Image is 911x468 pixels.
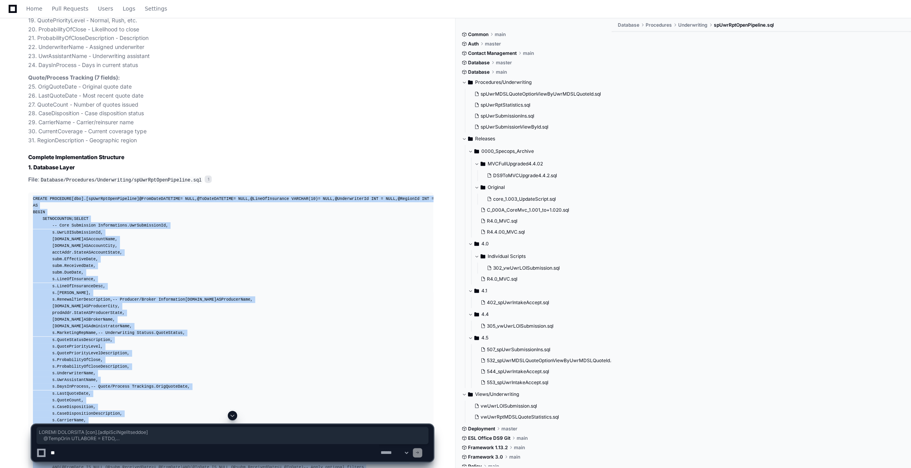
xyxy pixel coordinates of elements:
[474,181,612,194] button: Original
[484,170,607,181] button: DS9ToMVCUpgrade4.4.2.sql
[618,22,639,28] span: Database
[67,216,71,221] span: ON
[477,297,607,308] button: 402_spUwrIntakeAccept.sql
[474,147,479,156] svg: Directory
[471,100,601,111] button: spUwrRptStatistics.sql
[493,172,557,179] span: DS9ToMVCUpgrade4.4.2.sql
[468,41,479,47] span: Auth
[33,203,38,208] span: AS
[477,366,613,377] button: 544_spUwrIntakeAccept.sql
[496,60,512,66] span: master
[477,227,607,238] button: R4.4.00_MVC.sql
[714,22,774,28] span: spUwrRptOpenPipeline.sql
[83,304,88,308] span: AS
[481,183,485,192] svg: Directory
[311,196,316,201] span: 10
[487,357,617,364] span: 532_spUwrMDSLQuoteOptionViewByUwrMDSLQuoteId.sql
[481,102,530,108] span: spUwrRptStatistics.sql
[381,196,383,201] span: =
[474,286,479,296] svg: Directory
[481,252,485,261] svg: Directory
[462,76,606,89] button: Procedures/Underwriting
[52,223,125,228] span: -- Core Submission Information
[495,31,506,38] span: main
[43,216,50,221] span: SET
[323,196,333,201] span: NULL
[487,368,549,375] span: 544_spUwrIntakeAccept.sql
[139,196,161,201] span: @FromDate
[462,388,606,401] button: Views/Underwriting
[481,335,488,341] span: 4.5
[145,6,167,11] span: Settings
[123,6,135,11] span: Logs
[477,377,613,388] button: 553_spUwrIntakeAccept.sql
[471,401,601,412] button: vwUwrLOISubmission.sql
[488,184,505,190] span: Original
[28,74,120,81] strong: Quote/Process Tracking (7 fields):
[481,311,489,317] span: 4.4
[28,175,433,185] p: :
[468,69,490,75] span: Database
[471,122,601,132] button: spUwrSubmissionViewById.sql
[477,274,607,285] button: R4.0_MVC.sql
[493,265,560,271] span: 302_vwUwrLOISubmission.sql
[91,384,151,389] span: -- Quote/Process Tracking
[485,41,501,47] span: master
[474,250,612,263] button: Individual Scripts
[98,330,151,335] span: -- Underwriting Status
[250,196,289,201] span: @LineOfInsurance
[475,79,532,85] span: Procedures/Underwriting
[487,299,549,306] span: 402_spUwrIntakeAccept.sql
[28,164,75,171] strong: 1. Database Layer
[50,196,71,201] span: PROCEDURE
[477,205,607,216] button: C_000A_CoreMvc_1.001_to+1.020.sql
[86,250,91,255] span: AS
[468,134,473,143] svg: Directory
[484,194,607,205] button: core_1.003_UpdateScript.sql
[28,176,38,183] strong: File
[468,60,490,66] span: Database
[678,22,708,28] span: Underwriting
[646,22,672,28] span: Procedures
[481,241,489,247] span: 4.0
[487,346,550,353] span: 507_spUwrSubmissionIns.sql
[33,196,47,201] span: CREATE
[487,379,548,386] span: 553_spUwrIntakeAccept.sql
[180,196,183,201] span: =
[474,310,479,319] svg: Directory
[468,145,612,158] button: 0000_Specops_Archive
[471,89,601,100] button: spUwrMDSLQuoteOptionViewByUwrMDSLQuoteId.sql
[475,391,519,397] span: Views/Underwriting
[477,321,607,332] button: 305_vwUwrLOISubmission.sql
[39,429,426,442] span: LOREMI DOLORSITA [con].[adIpiSciNgelItseddoe] @TempOrin UTLABORE = ETDO, @MaGnaa ENIMADMI = VENI,...
[471,111,601,122] button: spUwrSubmissionIns.sql
[39,177,203,184] code: Database/Procedures/Underwriting/spUwrRptOpenPipeline.sql
[481,113,534,119] span: spUwrSubmissionIns.sql
[422,196,429,201] span: INT
[205,176,212,183] span: 1
[52,6,88,11] span: Pull Requests
[98,6,113,11] span: Users
[493,196,556,202] span: core_1.003_UpdateScript.sql
[481,124,548,130] span: spUwrSubmissionViewById.sql
[487,218,517,224] span: R4.0_MVC.sql
[487,323,553,329] span: 305_vwUwrLOISubmission.sql
[468,332,612,344] button: 4.5
[487,276,517,282] span: R4.0_MVC.sql
[86,310,91,315] span: AS
[477,355,613,366] button: 532_spUwrMDSLQuoteOptionViewByUwrMDSLQuoteId.sql
[523,50,534,56] span: main
[335,196,368,201] span: @UnderwriterId
[185,196,195,201] span: NULL
[113,297,185,302] span: -- Producer/Broker Information
[238,196,248,201] span: NULL
[481,91,601,97] span: spUwrMDSLQuoteOptionViewByUwrMDSLQuoteId.sql
[484,263,607,274] button: 302_vwUwrLOISubmission.sql
[33,210,45,214] span: BEGIN
[233,196,236,201] span: =
[468,285,612,297] button: 4.1
[475,136,495,142] span: Releases
[83,237,88,241] span: AS
[216,297,221,302] span: AS
[487,229,525,235] span: R4.4.00_MVC.sql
